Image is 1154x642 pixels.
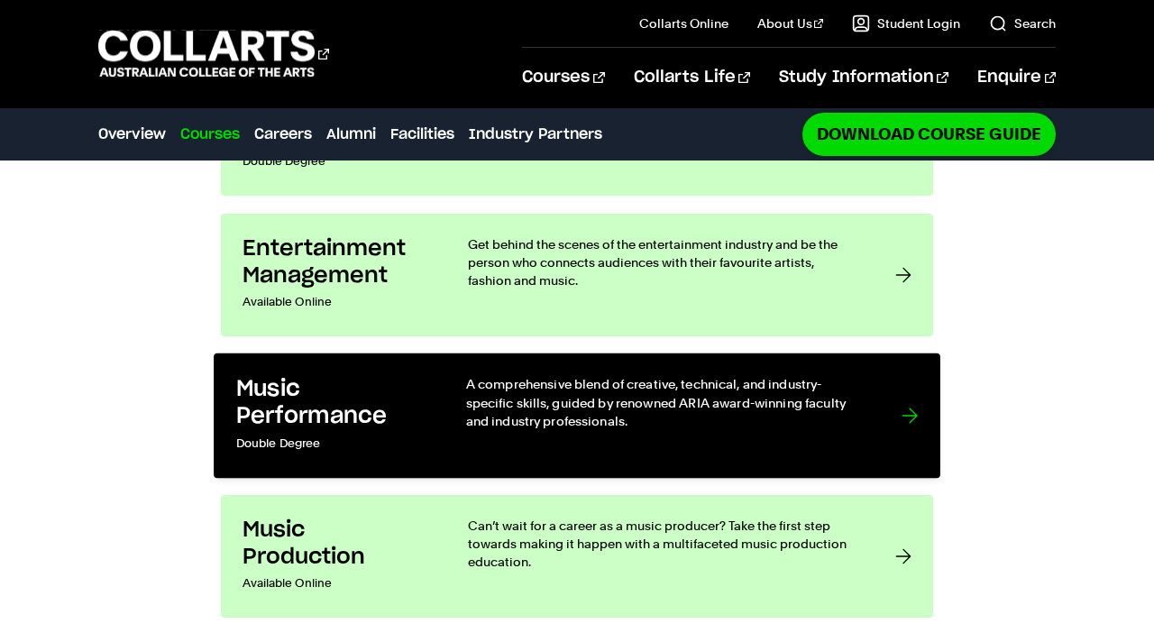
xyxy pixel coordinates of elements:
[214,353,940,479] a: Music Performance Double Degree A comprehensive blend of creative, technical, and industry-specif...
[243,289,432,315] p: Available Online
[221,214,933,336] a: Entertainment Management Available Online Get behind the scenes of the entertainment industry and...
[243,517,432,571] h3: Music Production
[243,235,432,289] h3: Entertainment Management
[243,149,432,174] p: Double Degree
[779,48,948,107] a: Study Information
[98,28,329,79] div: Go to homepage
[852,14,960,32] a: Student Login
[469,124,602,145] a: Industry Partners
[466,375,865,430] p: A comprehensive blend of creative, technical, and industry-specific skills, guided by renowned AR...
[522,48,604,107] a: Courses
[468,235,859,289] p: Get behind the scenes of the entertainment industry and be the person who connects audiences with...
[236,375,429,430] h3: Music Performance
[236,430,429,456] p: Double Degree
[221,495,933,618] a: Music Production Available Online Can’t wait for a career as a music producer? Take the first ste...
[977,48,1056,107] a: Enquire
[757,14,824,32] a: About Us
[326,124,376,145] a: Alumni
[634,48,750,107] a: Collarts Life
[989,14,1056,32] a: Search
[468,517,859,571] p: Can’t wait for a career as a music producer? Take the first step towards making it happen with a ...
[802,113,1056,155] a: Download Course Guide
[390,124,454,145] a: Facilities
[254,124,312,145] a: Careers
[243,571,432,596] p: Available Online
[180,124,240,145] a: Courses
[98,124,166,145] a: Overview
[639,14,728,32] a: Collarts Online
